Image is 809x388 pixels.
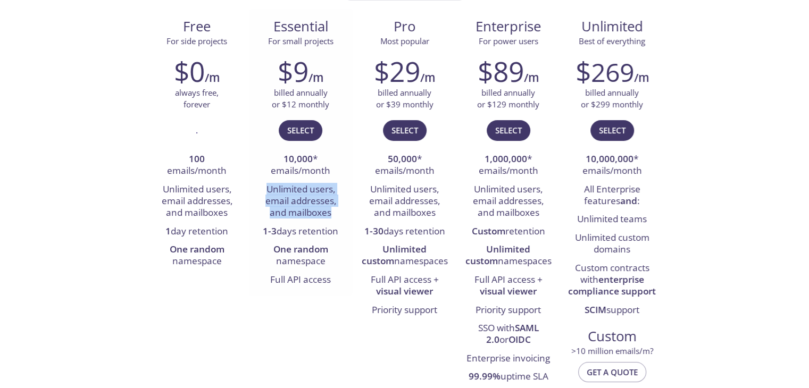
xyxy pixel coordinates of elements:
p: billed annually or $12 monthly [272,87,329,110]
strong: One random [170,243,224,255]
li: days retention [361,223,448,241]
strong: 1-3 [263,225,277,237]
li: Full API access [257,271,345,289]
strong: 1 [165,225,171,237]
span: Custom [569,327,655,345]
h6: /m [308,69,323,87]
h6: /m [524,69,539,87]
button: Get a quote [578,362,646,382]
strong: 10,000,000 [586,153,633,165]
h2: $9 [278,55,308,87]
span: For power users [479,36,538,46]
li: * emails/month [464,150,552,181]
li: emails/month [153,150,241,181]
li: Priority support [464,301,552,319]
strong: 99.99% [469,370,501,382]
p: always free, forever [175,87,219,110]
strong: 100 [189,153,205,165]
li: All Enterprise features : [568,181,656,211]
li: namespaces [464,241,552,271]
strong: Custom [472,225,505,237]
span: Select [599,123,625,137]
li: Enterprise invoicing [464,350,552,368]
li: Unlimited custom domains [568,229,656,259]
li: days retention [257,223,345,241]
h6: /m [420,69,435,87]
span: Essential [257,18,344,36]
button: Select [590,120,634,140]
li: Custom contracts with [568,259,656,301]
li: * emails/month [568,150,656,181]
strong: visual viewer [376,285,433,297]
li: namespace [153,241,241,271]
li: * emails/month [257,150,345,181]
span: Most popular [380,36,429,46]
span: Best of everything [579,36,645,46]
li: retention [464,223,552,241]
h6: /m [205,69,220,87]
strong: 1,000,000 [485,153,527,165]
li: support [568,301,656,319]
span: For small projects [268,36,333,46]
li: day retention [153,223,241,241]
li: Unlimited users, email addresses, and mailboxes [464,181,552,223]
p: billed annually or $129 monthly [477,87,539,110]
h2: $0 [174,55,205,87]
strong: and [620,195,637,207]
li: namespace [257,241,345,271]
li: Full API access + [361,271,448,301]
span: Pro [361,18,448,36]
li: Unlimited users, email addresses, and mailboxes [257,181,345,223]
span: Unlimited [581,17,643,36]
span: Enterprise [465,18,552,36]
button: Select [487,120,530,140]
strong: OIDC [508,333,531,345]
p: billed annually or $299 monthly [581,87,643,110]
strong: Unlimited custom [362,243,427,267]
li: namespaces [361,241,448,271]
h2: $89 [478,55,524,87]
li: * emails/month [361,150,448,181]
p: billed annually or $39 monthly [376,87,433,110]
h2: $29 [374,55,420,87]
strong: SAML 2.0 [486,322,539,345]
strong: Unlimited custom [465,243,531,267]
span: Select [287,123,314,137]
li: Unlimited users, email addresses, and mailboxes [153,181,241,223]
span: Select [495,123,522,137]
span: 269 [591,55,634,89]
li: SSO with or [464,319,552,350]
li: uptime SLA [464,368,552,386]
span: Free [154,18,240,36]
button: Select [279,120,322,140]
li: Full API access + [464,271,552,301]
strong: 50,000 [388,153,417,165]
strong: One random [273,243,328,255]
li: Priority support [361,301,448,319]
span: > 10 million emails/m? [571,345,653,356]
li: Unlimited teams [568,210,656,229]
h6: /m [634,69,649,87]
h2: $ [576,55,634,87]
span: Select [391,123,418,137]
strong: enterprise compliance support [568,273,656,297]
button: Select [383,120,427,140]
span: Get a quote [587,365,638,379]
strong: visual viewer [480,285,537,297]
strong: 10,000 [283,153,313,165]
strong: 1-30 [364,225,383,237]
li: Unlimited users, email addresses, and mailboxes [361,181,448,223]
strong: SCIM [585,303,606,316]
span: For side projects [166,36,227,46]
